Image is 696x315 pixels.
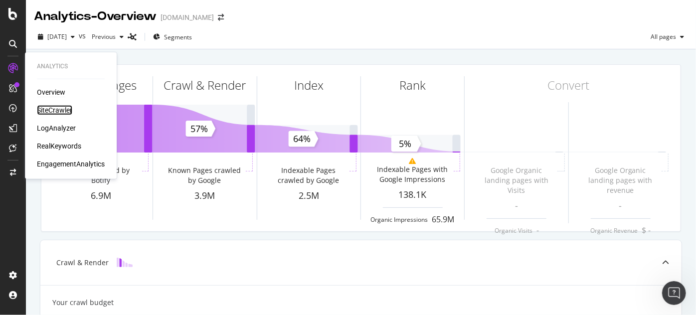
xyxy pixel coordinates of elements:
a: RealKeywords [37,141,81,151]
span: Segments [164,33,192,41]
span: vs [79,31,88,41]
a: Overview [37,87,65,97]
div: Index [294,77,324,94]
div: Your crawl budget [52,298,114,308]
div: Known Pages crawled by Google [166,165,244,185]
a: SiteCrawler [37,105,72,115]
div: Crawl & Render [56,258,109,268]
div: Crawl & Render [164,77,246,94]
div: arrow-right-arrow-left [218,14,224,21]
button: All pages [647,29,688,45]
span: 2025 Sep. 1st [47,32,67,41]
div: Analytics [37,62,105,71]
div: Analytics - Overview [34,8,157,25]
a: LogAnalyzer [37,123,76,133]
div: 2.5M [257,189,360,202]
div: Indexable Pages with Google Impressions [373,164,452,184]
div: [DOMAIN_NAME] [161,12,214,22]
div: 138.1K [361,188,464,201]
a: EngagementAnalytics [37,159,105,169]
button: Previous [88,29,128,45]
div: Organic Impressions [371,215,428,224]
div: 65.9M [432,214,455,225]
div: 6.9M [49,189,153,202]
iframe: Intercom live chat [662,281,686,305]
button: [DATE] [34,29,79,45]
button: Segments [149,29,196,45]
span: All pages [647,32,676,41]
span: Previous [88,32,116,41]
div: Indexable Pages crawled by Google [269,165,348,185]
img: block-icon [117,258,133,267]
div: 3.9M [153,189,256,202]
div: Rank [399,77,426,94]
